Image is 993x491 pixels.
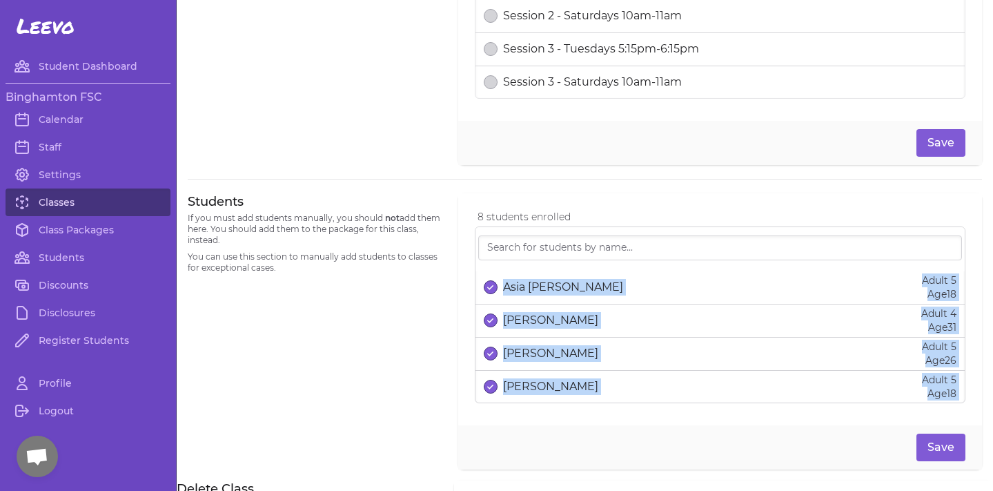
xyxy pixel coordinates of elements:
[484,9,498,23] button: select date
[484,75,498,89] button: select date
[6,161,170,189] a: Settings
[484,280,498,294] button: select date
[6,299,170,327] a: Disclosures
[478,235,962,260] input: Search for students by name...
[484,42,498,56] button: select date
[188,193,442,210] h3: Students
[6,369,170,397] a: Profile
[6,244,170,271] a: Students
[503,312,598,329] p: [PERSON_NAME]
[503,345,598,362] p: [PERSON_NAME]
[6,106,170,133] a: Calendar
[17,436,58,477] div: Open chat
[921,307,956,320] p: Adult 4
[922,354,956,367] p: Age 26
[916,129,965,157] button: Save
[6,189,170,216] a: Classes
[922,387,956,401] p: Age 18
[916,434,965,461] button: Save
[922,273,956,287] p: Adult 5
[385,213,400,223] span: not
[6,216,170,244] a: Class Packages
[922,287,956,301] p: Age 18
[6,133,170,161] a: Staff
[6,327,170,354] a: Register Students
[6,271,170,299] a: Discounts
[6,52,170,80] a: Student Dashboard
[503,8,682,24] p: Session 2 - Saturdays 10am-11am
[922,340,956,354] p: Adult 5
[503,41,699,57] p: Session 3 - Tuesdays 5:15pm-6:15pm
[6,89,170,106] h3: Binghamton FSC
[484,380,498,394] button: select date
[922,373,956,387] p: Adult 5
[188,251,442,273] p: You can use this section to manually add students to classes for exceptional cases.
[478,210,965,224] p: 8 students enrolled
[484,347,498,360] button: select date
[921,320,956,334] p: Age 31
[503,378,598,395] p: [PERSON_NAME]
[503,74,682,90] p: Session 3 - Saturdays 10am-11am
[503,279,623,296] p: Asia [PERSON_NAME]
[17,14,75,39] span: Leevo
[6,397,170,425] a: Logout
[188,213,442,246] p: If you must add students manually, you should add them here. You should add them to the package f...
[484,314,498,327] button: select date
